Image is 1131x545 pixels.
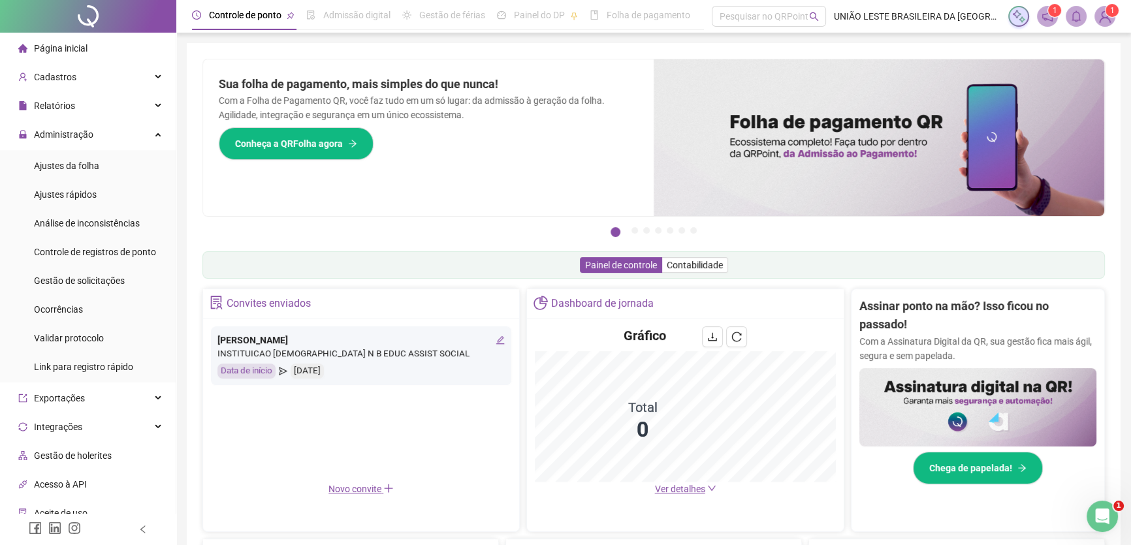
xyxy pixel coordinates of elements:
[18,44,27,53] span: home
[219,93,638,122] p: Com a Folha de Pagamento QR, você faz tudo em um só lugar: da admissão à geração da folha. Agilid...
[18,480,27,489] span: api
[667,227,673,234] button: 5
[809,12,819,22] span: search
[18,72,27,82] span: user-add
[34,479,87,490] span: Acesso à API
[707,484,716,493] span: down
[913,452,1043,484] button: Chega de papelada!
[1042,10,1053,22] span: notification
[731,332,742,342] span: reload
[534,296,547,309] span: pie-chart
[655,484,716,494] a: Ver detalhes down
[323,10,390,20] span: Admissão digital
[419,10,485,20] span: Gestão de férias
[217,333,505,347] div: [PERSON_NAME]
[667,260,723,270] span: Contabilidade
[291,364,324,379] div: [DATE]
[235,136,343,151] span: Conheça a QRFolha agora
[655,227,661,234] button: 4
[631,227,638,234] button: 2
[585,260,657,270] span: Painel de controle
[217,347,505,361] div: INSTITUICAO [DEMOGRAPHIC_DATA] N B EDUC ASSIST SOCIAL
[1053,6,1057,15] span: 1
[48,522,61,535] span: linkedin
[279,364,287,379] span: send
[1087,501,1118,532] iframe: Intercom live chat
[34,333,104,343] span: Validar protocolo
[348,139,357,148] span: arrow-right
[1017,463,1027,473] span: arrow-right
[678,227,685,234] button: 6
[227,292,311,315] div: Convites enviados
[34,304,83,315] span: Ocorrências
[834,9,1000,23] span: UNIÃO LESTE BRASILEIRA DA [GEOGRAPHIC_DATA]
[29,522,42,535] span: facebook
[34,129,93,140] span: Administração
[707,332,718,342] span: download
[496,335,505,345] span: edit
[68,522,81,535] span: instagram
[210,296,223,309] span: solution
[1113,501,1124,511] span: 1
[1070,10,1082,22] span: bell
[624,326,666,345] h4: Gráfico
[611,227,620,237] button: 1
[138,525,148,534] span: left
[383,483,394,493] span: plus
[590,10,599,20] span: book
[34,161,99,171] span: Ajustes da folha
[859,334,1096,363] p: Com a Assinatura Digital da QR, sua gestão fica mais ágil, segura e sem papelada.
[34,393,85,403] span: Exportações
[1012,9,1026,23] img: sparkle-icon.fc2bf0ac1784a2077858766a79e2daf3.svg
[192,10,201,20] span: clock-circle
[34,362,133,372] span: Link para registro rápido
[859,297,1096,334] h2: Assinar ponto na mão? Isso ficou no passado!
[34,218,140,228] span: Análise de inconsistências
[18,101,27,110] span: file
[34,247,156,257] span: Controle de registros de ponto
[18,130,27,139] span: lock
[306,10,315,20] span: file-done
[34,43,88,54] span: Página inicial
[34,189,97,200] span: Ajustes rápidos
[1106,4,1119,17] sup: Atualize o seu contato no menu Meus Dados
[18,451,27,460] span: apartment
[18,508,27,518] span: audit
[219,127,374,160] button: Conheça a QRFolha agora
[18,394,27,403] span: export
[219,75,638,93] h2: Sua folha de pagamento, mais simples do que nunca!
[1095,7,1115,26] img: 46995
[209,10,281,20] span: Controle de ponto
[654,59,1104,216] img: banner%2F8d14a306-6205-4263-8e5b-06e9a85ad873.png
[402,10,411,20] span: sun
[551,292,654,315] div: Dashboard de jornada
[328,484,394,494] span: Novo convite
[18,422,27,431] span: sync
[34,275,125,286] span: Gestão de solicitações
[929,461,1012,475] span: Chega de papelada!
[34,101,75,111] span: Relatórios
[1110,6,1115,15] span: 1
[1048,4,1061,17] sup: 1
[34,508,88,518] span: Aceite de uso
[570,12,578,20] span: pushpin
[690,227,697,234] button: 7
[607,10,690,20] span: Folha de pagamento
[497,10,506,20] span: dashboard
[34,450,112,461] span: Gestão de holerites
[287,12,295,20] span: pushpin
[217,364,276,379] div: Data de início
[859,368,1096,446] img: banner%2F02c71560-61a6-44d4-94b9-c8ab97240462.png
[655,484,705,494] span: Ver detalhes
[34,72,76,82] span: Cadastros
[34,422,82,432] span: Integrações
[514,10,565,20] span: Painel do DP
[643,227,650,234] button: 3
